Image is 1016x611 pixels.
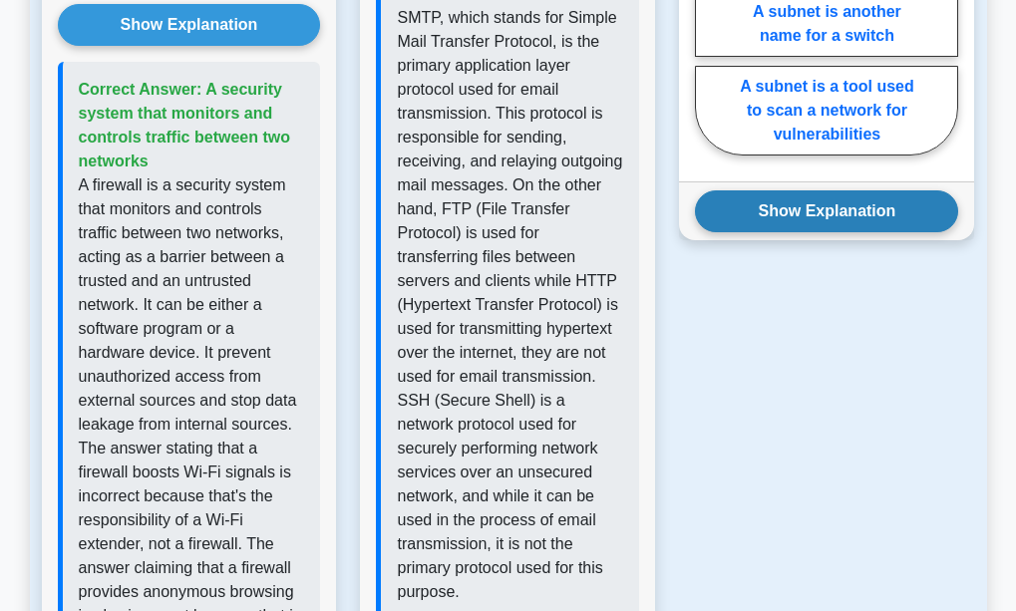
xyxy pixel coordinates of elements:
label: A subnet is a tool used to scan a network for vulnerabilities [695,66,958,155]
p: SMTP, which stands for Simple Mail Transfer Protocol, is the primary application layer protocol u... [397,6,623,604]
span: Correct Answer: A security system that monitors and controls traffic between two networks [79,81,290,169]
button: Show Explanation [58,4,321,46]
button: Show Explanation [695,190,958,232]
